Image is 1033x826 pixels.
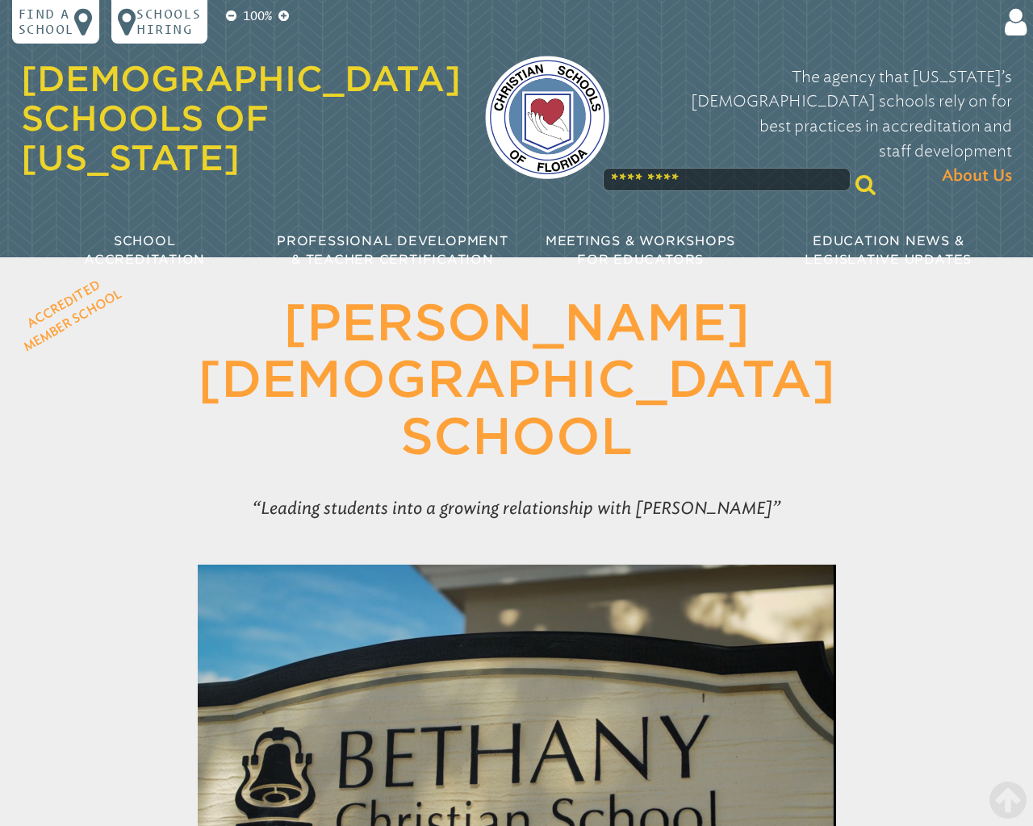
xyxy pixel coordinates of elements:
a: [DEMOGRAPHIC_DATA] Schools of [US_STATE] [21,58,461,177]
h1: [PERSON_NAME] [DEMOGRAPHIC_DATA] School [119,294,915,465]
span: Education News & Legislative Updates [805,233,972,267]
p: The agency that [US_STATE]’s [DEMOGRAPHIC_DATA] schools rely on for best practices in accreditati... [634,65,1013,190]
p: 100% [240,6,275,25]
span: School Accreditation [84,233,205,267]
p: Schools Hiring [136,6,201,37]
p: Find a school [19,6,74,37]
img: csf-logo-web-colors.png [485,56,609,180]
span: Professional Development & Teacher Certification [277,233,508,267]
span: About Us [942,165,1012,190]
p: Leading students into a growing relationship with [PERSON_NAME] [168,490,865,527]
span: Meetings & Workshops for Educators [546,233,735,267]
